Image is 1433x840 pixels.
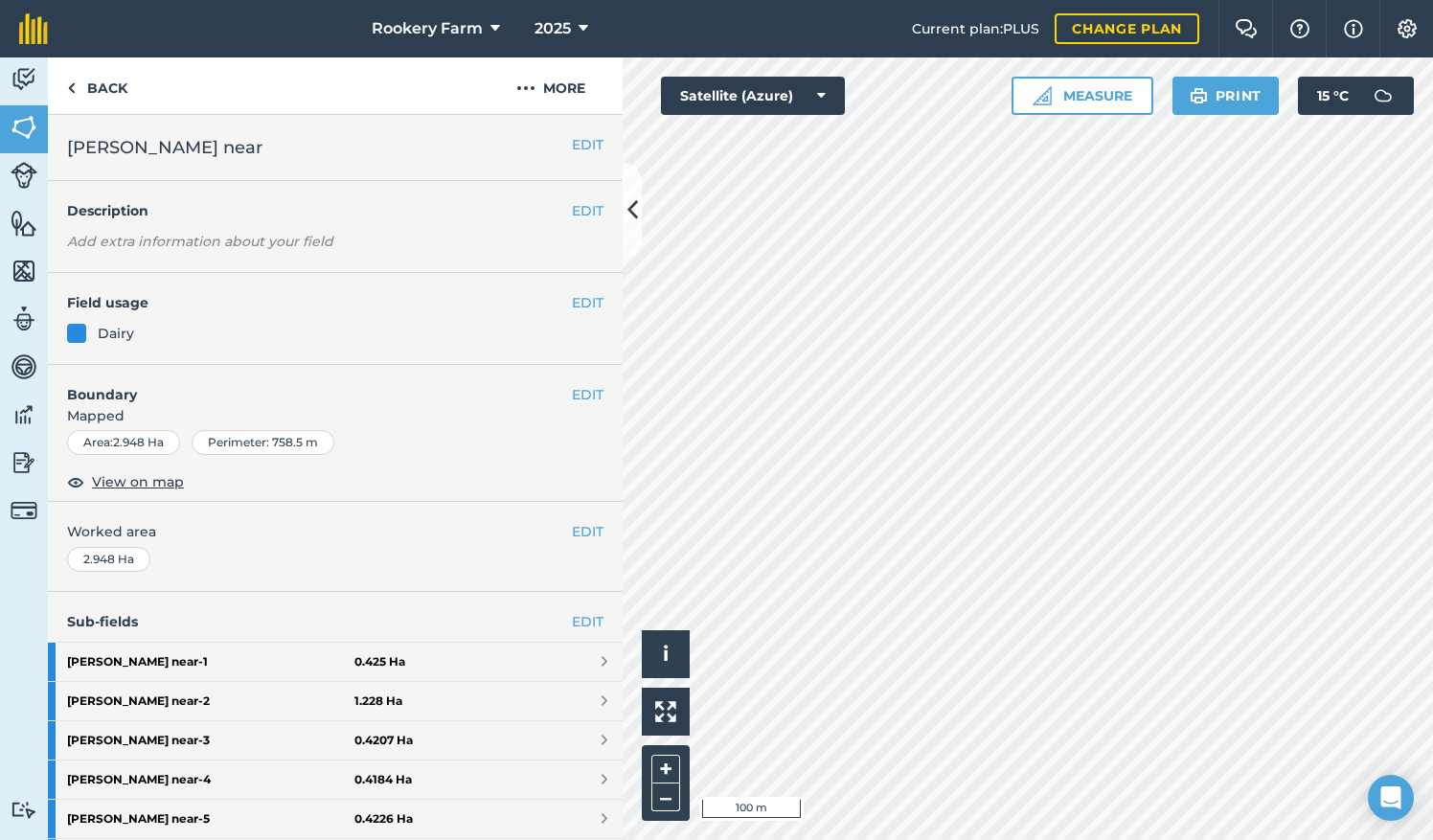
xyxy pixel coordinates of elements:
[572,200,603,221] button: EDIT
[48,365,572,405] h4: Boundary
[354,811,413,827] strong: 0.4226 Ha
[48,405,623,426] span: Mapped
[67,721,354,760] strong: [PERSON_NAME] near - 3
[1235,19,1258,38] img: Two speech bubbles overlapping with the left bubble in the forefront
[1190,84,1208,107] img: svg+xml;base64,PHN2ZyB4bWxucz0iaHR0cDovL3d3dy53My5vcmcvMjAwMC9zdmciIHdpZHRoPSIxOSIgaGVpZ2h0PSIyNC...
[572,611,603,632] a: EDIT
[354,733,413,748] strong: 0.4207 Ha
[1317,77,1349,115] span: 15 ° C
[67,547,150,572] div: 2.948 Ha
[572,384,603,405] button: EDIT
[535,17,571,40] span: 2025
[11,497,37,524] img: svg+xml;base64,PD94bWwgdmVyc2lvbj0iMS4wIiBlbmNvZGluZz0idXRmLTgiPz4KPCEtLSBHZW5lcmF0b3I6IEFkb2JlIE...
[642,630,690,678] button: i
[1364,77,1402,115] img: svg+xml;base64,PD94bWwgdmVyc2lvbj0iMS4wIiBlbmNvZGluZz0idXRmLTgiPz4KPCEtLSBHZW5lcmF0b3I6IEFkb2JlIE...
[67,134,262,161] span: [PERSON_NAME] near
[1344,17,1363,40] img: svg+xml;base64,PHN2ZyB4bWxucz0iaHR0cDovL3d3dy53My5vcmcvMjAwMC9zdmciIHdpZHRoPSIxNyIgaGVpZ2h0PSIxNy...
[1172,77,1280,115] button: Print
[48,761,623,799] a: [PERSON_NAME] near-40.4184 Ha
[67,470,184,493] button: View on map
[67,233,333,250] em: Add extra information about your field
[516,77,535,100] img: svg+xml;base64,PHN2ZyB4bWxucz0iaHR0cDovL3d3dy53My5vcmcvMjAwMC9zdmciIHdpZHRoPSIyMCIgaGVpZ2h0PSIyNC...
[11,257,37,285] img: svg+xml;base64,PHN2ZyB4bWxucz0iaHR0cDovL3d3dy53My5vcmcvMjAwMC9zdmciIHdpZHRoPSI1NiIgaGVpZ2h0PSI2MC...
[67,292,572,313] h4: Field usage
[19,13,48,44] img: fieldmargin Logo
[11,113,37,142] img: svg+xml;base64,PHN2ZyB4bWxucz0iaHR0cDovL3d3dy53My5vcmcvMjAwMC9zdmciIHdpZHRoPSI1NiIgaGVpZ2h0PSI2MC...
[48,57,147,114] a: Back
[912,18,1039,39] span: Current plan : PLUS
[11,305,37,333] img: svg+xml;base64,PD94bWwgdmVyc2lvbj0iMS4wIiBlbmNvZGluZz0idXRmLTgiPz4KPCEtLSBHZW5lcmF0b3I6IEFkb2JlIE...
[67,470,84,493] img: svg+xml;base64,PHN2ZyB4bWxucz0iaHR0cDovL3d3dy53My5vcmcvMjAwMC9zdmciIHdpZHRoPSIxOCIgaGVpZ2h0PSIyNC...
[98,323,134,344] div: Dairy
[11,162,37,189] img: svg+xml;base64,PD94bWwgdmVyc2lvbj0iMS4wIiBlbmNvZGluZz0idXRmLTgiPz4KPCEtLSBHZW5lcmF0b3I6IEFkb2JlIE...
[48,721,623,760] a: [PERSON_NAME] near-30.4207 Ha
[572,134,603,155] button: EDIT
[192,430,334,455] div: Perimeter : 758.5 m
[67,800,354,838] strong: [PERSON_NAME] near - 5
[651,755,680,783] button: +
[67,761,354,799] strong: [PERSON_NAME] near - 4
[1033,86,1052,105] img: Ruler icon
[1396,19,1419,38] img: A cog icon
[572,292,603,313] button: EDIT
[48,800,623,838] a: [PERSON_NAME] near-50.4226 Ha
[1368,775,1414,821] div: Open Intercom Messenger
[354,654,405,670] strong: 0.425 Ha
[92,471,184,492] span: View on map
[11,801,37,819] img: svg+xml;base64,PD94bWwgdmVyc2lvbj0iMS4wIiBlbmNvZGluZz0idXRmLTgiPz4KPCEtLSBHZW5lcmF0b3I6IEFkb2JlIE...
[572,521,603,542] button: EDIT
[372,17,483,40] span: Rookery Farm
[651,783,680,811] button: –
[48,611,623,632] h4: Sub-fields
[479,57,623,114] button: More
[354,693,402,709] strong: 1.228 Ha
[67,521,603,542] span: Worked area
[11,65,37,94] img: svg+xml;base64,PD94bWwgdmVyc2lvbj0iMS4wIiBlbmNvZGluZz0idXRmLTgiPz4KPCEtLSBHZW5lcmF0b3I6IEFkb2JlIE...
[661,77,845,115] button: Satellite (Azure)
[67,643,354,681] strong: [PERSON_NAME] near - 1
[11,448,37,477] img: svg+xml;base64,PD94bWwgdmVyc2lvbj0iMS4wIiBlbmNvZGluZz0idXRmLTgiPz4KPCEtLSBHZW5lcmF0b3I6IEFkb2JlIE...
[11,400,37,429] img: svg+xml;base64,PD94bWwgdmVyc2lvbj0iMS4wIiBlbmNvZGluZz0idXRmLTgiPz4KPCEtLSBHZW5lcmF0b3I6IEFkb2JlIE...
[1055,13,1199,44] a: Change plan
[354,772,412,787] strong: 0.4184 Ha
[663,642,669,666] span: i
[1012,77,1153,115] button: Measure
[48,643,623,681] a: [PERSON_NAME] near-10.425 Ha
[67,430,180,455] div: Area : 2.948 Ha
[67,77,76,100] img: svg+xml;base64,PHN2ZyB4bWxucz0iaHR0cDovL3d3dy53My5vcmcvMjAwMC9zdmciIHdpZHRoPSI5IiBoZWlnaHQ9IjI0Ii...
[67,200,603,221] h4: Description
[11,352,37,381] img: svg+xml;base64,PD94bWwgdmVyc2lvbj0iMS4wIiBlbmNvZGluZz0idXRmLTgiPz4KPCEtLSBHZW5lcmF0b3I6IEFkb2JlIE...
[1288,19,1311,38] img: A question mark icon
[655,701,676,722] img: Four arrows, one pointing top left, one top right, one bottom right and the last bottom left
[11,209,37,238] img: svg+xml;base64,PHN2ZyB4bWxucz0iaHR0cDovL3d3dy53My5vcmcvMjAwMC9zdmciIHdpZHRoPSI1NiIgaGVpZ2h0PSI2MC...
[48,682,623,720] a: [PERSON_NAME] near-21.228 Ha
[1298,77,1414,115] button: 15 °C
[67,682,354,720] strong: [PERSON_NAME] near - 2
